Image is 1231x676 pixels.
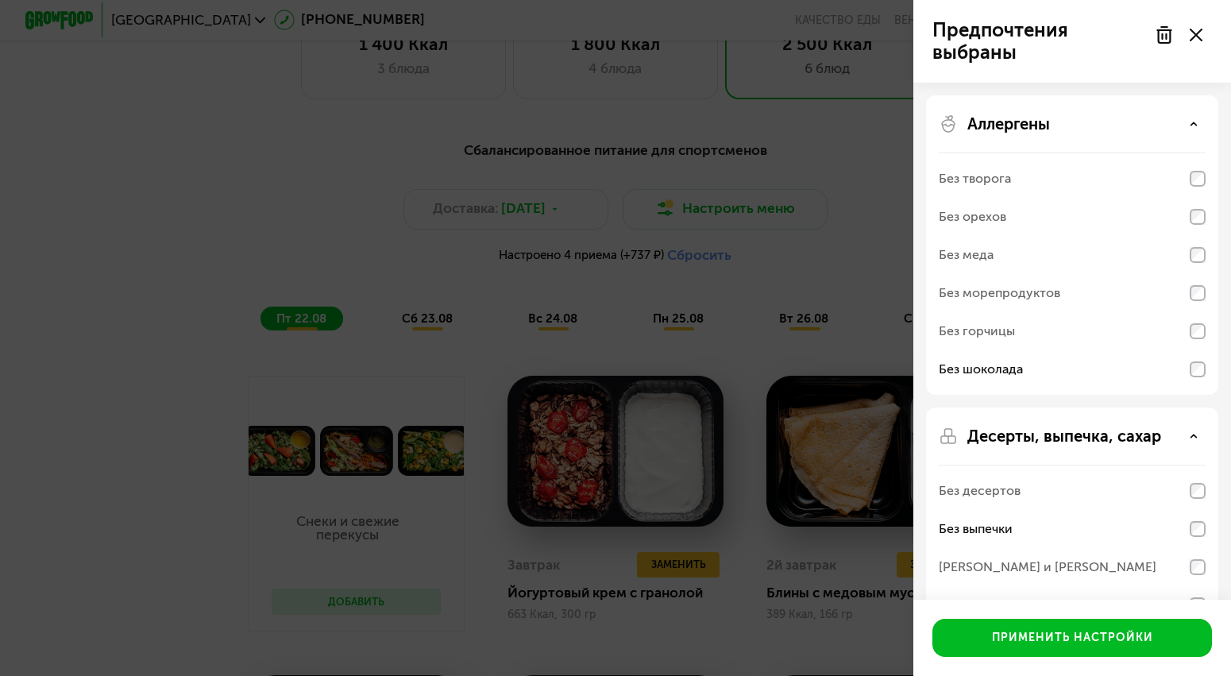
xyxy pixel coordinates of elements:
[939,558,1156,577] div: [PERSON_NAME] и [PERSON_NAME]
[939,284,1060,303] div: Без морепродуктов
[939,520,1013,539] div: Без выпечки
[932,19,1145,64] p: Предпочтения выбраны
[939,360,1023,379] div: Без шоколада
[939,481,1021,500] div: Без десертов
[939,169,1011,188] div: Без творога
[939,322,1015,341] div: Без горчицы
[967,114,1050,133] p: Аллергены
[939,245,994,265] div: Без меда
[932,619,1212,657] button: Применить настройки
[967,427,1161,446] p: Десерты, выпечка, сахар
[992,630,1153,646] div: Применить настройки
[939,596,1049,615] div: Без белого сахара
[939,207,1006,226] div: Без орехов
